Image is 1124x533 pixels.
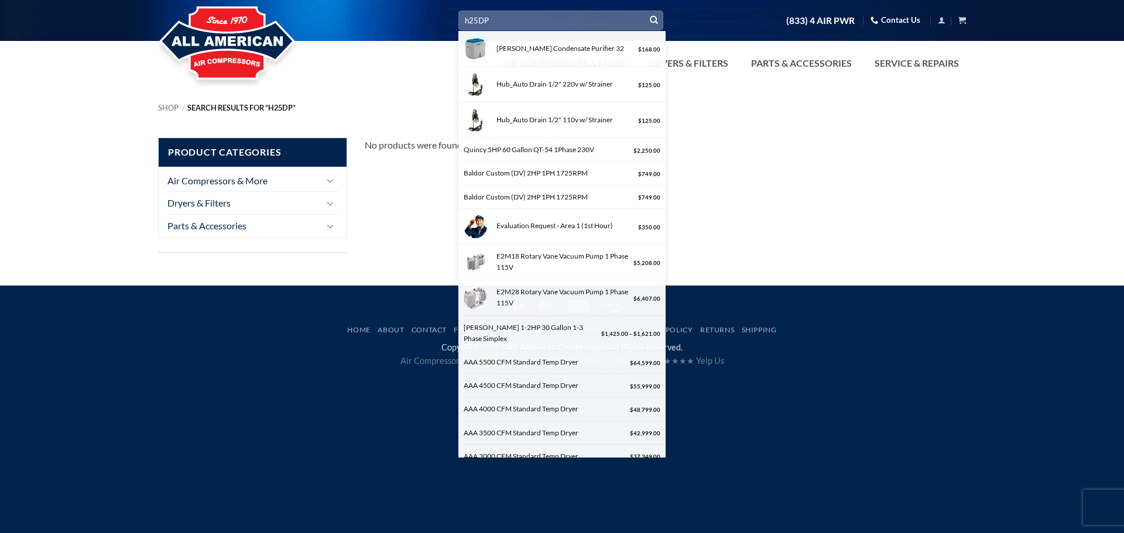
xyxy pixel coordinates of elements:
[642,51,735,75] a: Dryers & Filters
[645,12,663,29] button: Submit
[464,427,627,438] div: AAA 3500 CFM Standard Temp Dryer
[493,250,630,273] div: E2M18 Rotary Vane Vacuum Pump 1 Phase 115V
[630,407,660,413] bdi: 48,799.00
[633,260,637,266] span: $
[158,341,966,381] div: Copyright 2025 © All Rights Reserved.
[464,286,487,310] img: ED-A37317984-2.jpg
[464,108,487,132] img: XWJR6NYlYfkl3o3DCTEXSIpKZdmJ5iM4yUEfP0vO.png
[493,78,635,90] div: Hub_Auto Drain 1/2" 220v w/ Strainer
[378,325,404,334] a: About
[324,173,338,187] button: Toggle
[454,325,486,334] a: Finance
[630,453,633,460] span: $
[633,147,660,154] bdi: 2,250.00
[400,356,724,379] span: Air Compressor Service, Sales & Parts - [GEOGRAPHIC_DATA] Area | Website & Development by
[158,104,966,112] nav: Breadcrumb
[464,451,627,462] div: AAA 3000 CFM Standard Temp Dryer
[159,138,347,167] span: Product Categories
[633,331,660,337] bdi: 1,621.00
[493,286,630,308] div: E2M28 Rotary Vane Vacuum Pump 1 Phase 115V
[601,331,628,337] bdi: 1,425.00
[630,360,633,366] span: $
[656,356,724,366] a: ★★★★★ Yelp Us
[412,325,447,334] a: Contact
[630,360,660,366] bdi: 64,599.00
[638,224,660,231] bdi: 350.00
[493,114,635,125] div: Hub_Auto Drain 1/2" 110v w/ Strainer
[458,11,663,30] input: Search…
[630,383,660,390] bdi: 55,999.00
[464,215,487,238] img: cap-compressor-right-corner-150x150.png
[630,407,633,413] span: $
[868,51,966,75] a: Service & Repairs
[630,383,633,390] span: $
[638,194,642,201] span: $
[167,192,321,214] a: Dryers & Filters
[464,37,487,60] img: Walker-32-64-OWS-Condensate-trap.png
[464,380,627,391] div: AAA 4500 CFM Standard Temp Dryer
[633,295,660,302] bdi: 6,407.00
[629,331,632,337] span: –
[324,196,338,210] button: Toggle
[464,144,630,155] div: Quincy 5HP 60 Gallon QT-54 1Phase 230V
[493,43,635,54] div: [PERSON_NAME] Condensate Purifier 32
[638,224,642,231] span: $
[871,11,920,29] a: Contact Us
[958,13,966,27] a: View cart
[638,82,642,88] span: $
[786,11,855,31] a: (833) 4 AIR PWR
[601,331,605,337] span: $
[365,137,967,153] div: No products were found matching your selection.
[638,171,642,177] span: $
[630,453,660,460] bdi: 37,349.00
[630,430,660,436] bdi: 42,999.00
[638,82,660,88] bdi: 125.00
[182,103,185,112] span: /
[633,147,637,154] span: $
[347,325,370,334] a: Home
[633,331,637,337] span: $
[464,191,635,202] div: Baldor Custom (DV) 2HP 1PH 1725RPM
[630,430,633,436] span: $
[638,46,642,53] span: $
[633,260,660,266] bdi: 5,208.00
[493,220,635,231] div: Evaluation Request - Area 1 (1st Hour)
[938,13,945,27] a: Login
[464,250,487,274] img: ED-A36317984-2.jpg
[638,118,660,124] bdi: 125.00
[700,325,734,334] a: Returns
[158,103,179,112] a: Shop
[638,194,660,201] bdi: 749.00
[324,219,338,233] button: Toggle
[633,295,637,302] span: $
[464,73,487,96] img: XWJR6NYlYfkl3o3DCTEXSIpKZdmJ5iM4yUEfP0vO.png
[744,51,859,75] a: Parts & Accessories
[638,46,660,53] bdi: 168.00
[464,356,627,367] div: AAA 5500 CFM Standard Temp Dryer
[638,118,642,124] span: $
[742,325,777,334] a: Shipping
[638,171,660,177] bdi: 749.00
[167,215,321,237] a: Parts & Accessories
[167,170,321,192] a: Air Compressors & More
[464,403,627,414] div: AAA 4000 CFM Standard Temp Dryer
[464,167,635,178] div: Baldor Custom (DV) 2HP 1PH 1725RPM
[464,322,598,344] div: [PERSON_NAME] 1-2HP 30 Gallon 1-3 Phase Simplex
